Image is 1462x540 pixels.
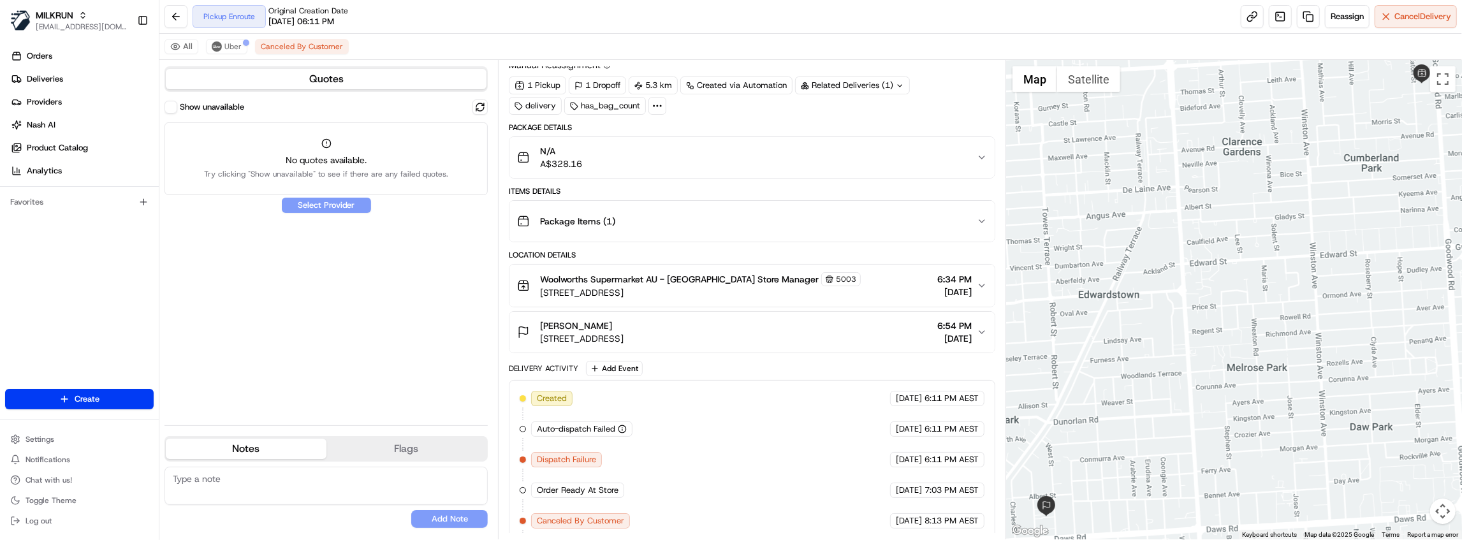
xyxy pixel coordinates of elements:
[509,201,995,242] button: Package Items (1)
[1430,66,1456,92] button: Toggle fullscreen view
[1009,523,1051,539] a: Open this area in Google Maps (opens a new window)
[27,96,62,108] span: Providers
[27,142,88,154] span: Product Catalog
[896,454,922,465] span: [DATE]
[925,454,979,465] span: 6:11 PM AEST
[896,423,922,435] span: [DATE]
[5,92,159,112] a: Providers
[795,77,910,94] div: Related Deliveries (1)
[537,485,618,496] span: Order Ready At Store
[925,393,979,404] span: 6:11 PM AEST
[164,39,198,54] button: All
[925,485,979,496] span: 7:03 PM AEST
[925,423,979,435] span: 6:11 PM AEST
[540,319,612,332] span: [PERSON_NAME]
[255,39,349,54] button: Canceled By Customer
[1375,5,1457,28] button: CancelDelivery
[540,145,582,157] span: N/A
[569,77,626,94] div: 1 Dropoff
[937,286,972,298] span: [DATE]
[5,161,159,181] a: Analytics
[26,516,52,526] span: Log out
[925,515,979,527] span: 8:13 PM AEST
[5,512,154,530] button: Log out
[896,485,922,496] span: [DATE]
[509,265,995,307] button: Woolworths Supermarket AU - [GEOGRAPHIC_DATA] Store Manager5003[STREET_ADDRESS]6:34 PM[DATE]
[5,138,159,158] a: Product Catalog
[5,46,159,66] a: Orders
[1305,531,1374,538] span: Map data ©2025 Google
[27,73,63,85] span: Deliveries
[224,41,242,52] span: Uber
[1242,530,1297,539] button: Keyboard shortcuts
[1325,5,1370,28] button: Reassign
[509,122,995,133] div: Package Details
[629,77,678,94] div: 5.3 km
[180,101,244,113] label: Show unavailable
[36,9,73,22] button: MILKRUN
[1009,523,1051,539] img: Google
[540,157,582,170] span: A$328.16
[540,215,615,228] span: Package Items ( 1 )
[26,434,54,444] span: Settings
[1430,499,1456,524] button: Map camera controls
[5,430,154,448] button: Settings
[680,77,793,94] div: Created via Automation
[27,50,52,62] span: Orders
[937,273,972,286] span: 6:34 PM
[5,492,154,509] button: Toggle Theme
[509,312,995,353] button: [PERSON_NAME][STREET_ADDRESS]6:54 PM[DATE]
[1331,11,1364,22] span: Reassign
[509,77,566,94] div: 1 Pickup
[326,439,487,459] button: Flags
[5,192,154,212] div: Favorites
[1382,531,1400,538] a: Terms (opens in new tab)
[937,332,972,345] span: [DATE]
[509,97,562,115] div: delivery
[5,69,159,89] a: Deliveries
[509,137,995,178] button: N/AA$328.16
[540,273,819,286] span: Woolworths Supermarket AU - [GEOGRAPHIC_DATA] Store Manager
[564,97,646,115] div: has_bag_count
[937,319,972,332] span: 6:54 PM
[509,363,578,374] div: Delivery Activity
[27,119,55,131] span: Nash AI
[10,10,31,31] img: MILKRUN
[26,495,77,506] span: Toggle Theme
[896,515,922,527] span: [DATE]
[1012,66,1057,92] button: Show street map
[509,250,995,260] div: Location Details
[537,393,567,404] span: Created
[204,169,448,179] span: Try clicking "Show unavailable" to see if there are any failed quotes.
[836,274,856,284] span: 5003
[5,471,154,489] button: Chat with us!
[204,154,448,166] span: No quotes available.
[36,22,127,32] button: [EMAIL_ADDRESS][DOMAIN_NAME]
[537,454,596,465] span: Dispatch Failure
[5,115,159,135] a: Nash AI
[75,393,99,405] span: Create
[268,6,348,16] span: Original Creation Date
[268,16,334,27] span: [DATE] 06:11 PM
[896,393,922,404] span: [DATE]
[586,361,643,376] button: Add Event
[1394,11,1451,22] span: Cancel Delivery
[537,515,624,527] span: Canceled By Customer
[1407,531,1458,538] a: Report a map error
[5,451,154,469] button: Notifications
[5,5,132,36] button: MILKRUNMILKRUN[EMAIL_ADDRESS][DOMAIN_NAME]
[509,186,995,196] div: Items Details
[212,41,222,52] img: uber-new-logo.jpeg
[5,389,154,409] button: Create
[26,475,72,485] span: Chat with us!
[1057,66,1120,92] button: Show satellite imagery
[166,439,326,459] button: Notes
[166,69,486,89] button: Quotes
[27,165,62,177] span: Analytics
[540,286,861,299] span: [STREET_ADDRESS]
[261,41,343,52] span: Canceled By Customer
[540,332,624,345] span: [STREET_ADDRESS]
[206,39,247,54] button: Uber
